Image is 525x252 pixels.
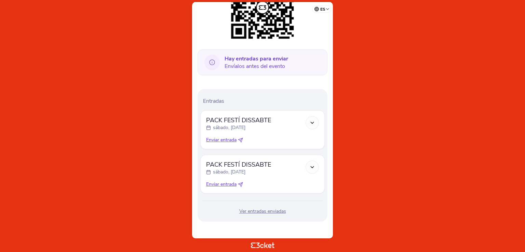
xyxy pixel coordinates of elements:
span: Enviar entrada [206,137,237,143]
span: PACK FESTÍ DISSABTE [206,160,271,169]
div: Ver entradas enviadas [200,208,325,215]
span: Envíalos antes del evento [225,55,288,70]
b: Hay entradas para enviar [225,55,288,62]
p: sábado, [DATE] [213,169,245,176]
p: sábado, [DATE] [213,124,245,131]
span: Enviar entrada [206,181,237,188]
span: PACK FESTÍ DISSABTE [206,116,271,124]
p: Entradas [203,97,325,105]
